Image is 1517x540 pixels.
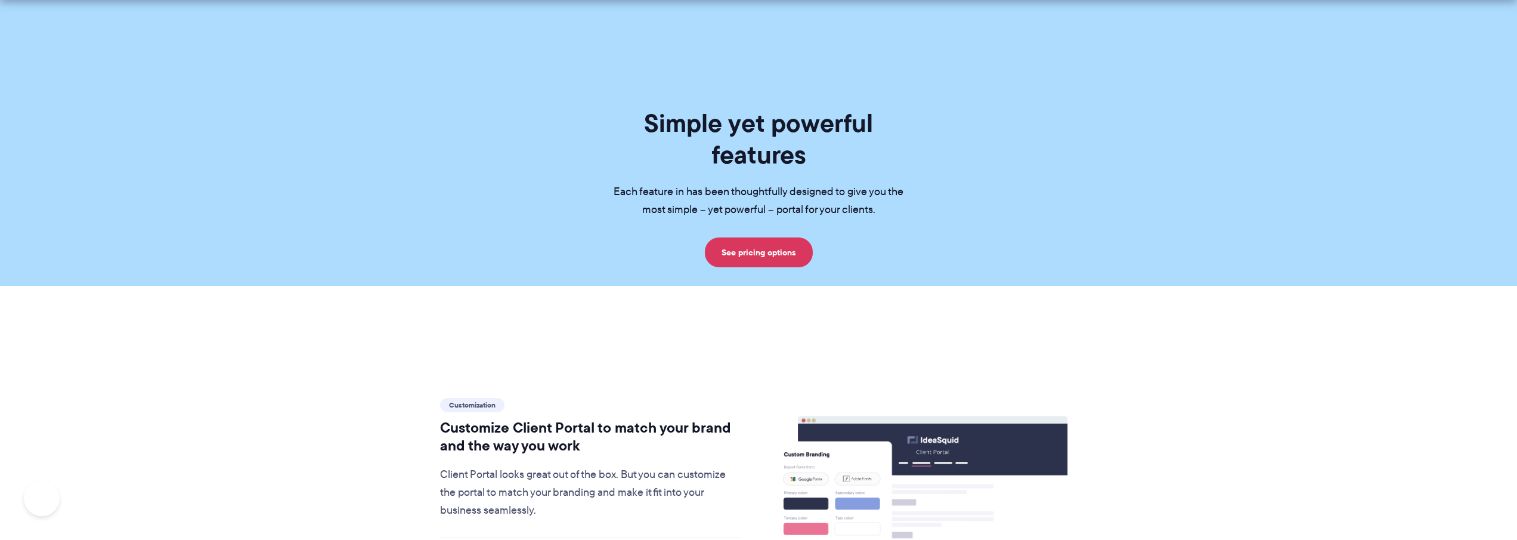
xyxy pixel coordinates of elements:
span: Customization [440,398,504,412]
h1: Simple yet powerful features [595,107,922,171]
a: See pricing options [705,237,813,267]
p: Client Portal looks great out of the box. But you can customize the portal to match your branding... [440,466,741,520]
p: Each feature in has been thoughtfully designed to give you the most simple – yet powerful – porta... [595,183,922,219]
h2: Customize Client Portal to match your brand and the way you work [440,419,741,455]
iframe: Toggle Customer Support [24,480,60,516]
